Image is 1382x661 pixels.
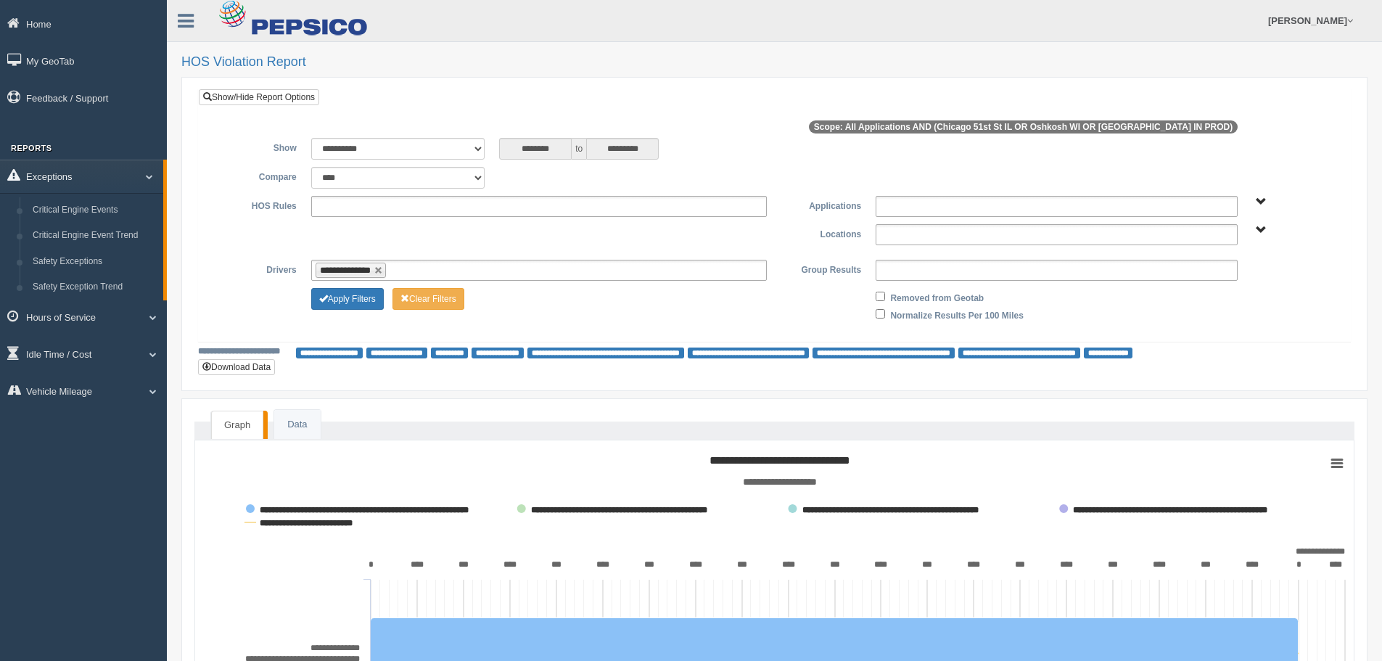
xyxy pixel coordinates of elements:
span: to [572,138,586,160]
a: Safety Exceptions [26,249,163,275]
a: Show/Hide Report Options [199,89,319,105]
label: HOS Rules [210,196,304,213]
button: Change Filter Options [311,288,384,310]
a: Critical Engine Event Trend [26,223,163,249]
button: Download Data [198,359,275,375]
label: Removed from Geotab [890,288,984,305]
button: Change Filter Options [392,288,464,310]
label: Drivers [210,260,304,277]
a: Safety Exception Trend [26,274,163,300]
label: Show [210,138,304,155]
label: Normalize Results Per 100 Miles [890,305,1023,323]
span: Scope: All Applications AND (Chicago 51st St IL OR Oshkosh WI OR [GEOGRAPHIC_DATA] IN PROD) [809,120,1238,134]
label: Group Results [774,260,868,277]
a: Graph [211,411,263,440]
a: Data [274,410,320,440]
a: Critical Engine Events [26,197,163,223]
label: Applications [774,196,868,213]
h2: HOS Violation Report [181,55,1367,70]
label: Locations [775,224,869,242]
label: Compare [210,167,304,184]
